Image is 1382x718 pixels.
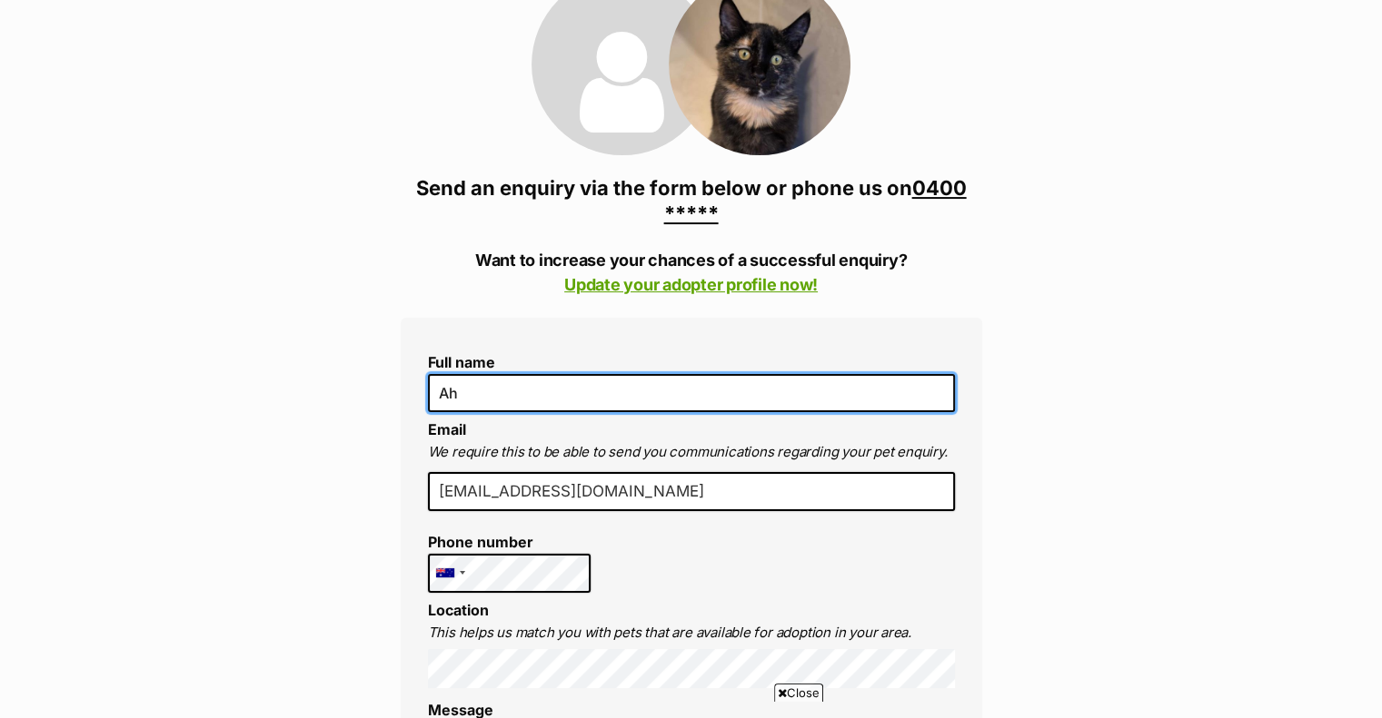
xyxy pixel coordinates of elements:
[428,420,466,438] label: Email
[428,374,955,412] input: E.g. Jimmy Chew
[428,354,955,370] label: Full name
[564,275,818,294] a: Update your adopter profile now!
[428,601,489,619] label: Location
[401,175,982,226] h3: Send an enquiry via the form below or phone us on
[428,534,592,550] label: Phone number
[428,442,955,463] p: We require this to be able to send you communications regarding your pet enquiry.
[401,248,982,297] p: Want to increase your chances of a successful enquiry?
[428,623,955,644] p: This helps us match you with pets that are available for adoption in your area.
[429,555,471,592] div: Australia: +61
[774,684,823,702] span: Close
